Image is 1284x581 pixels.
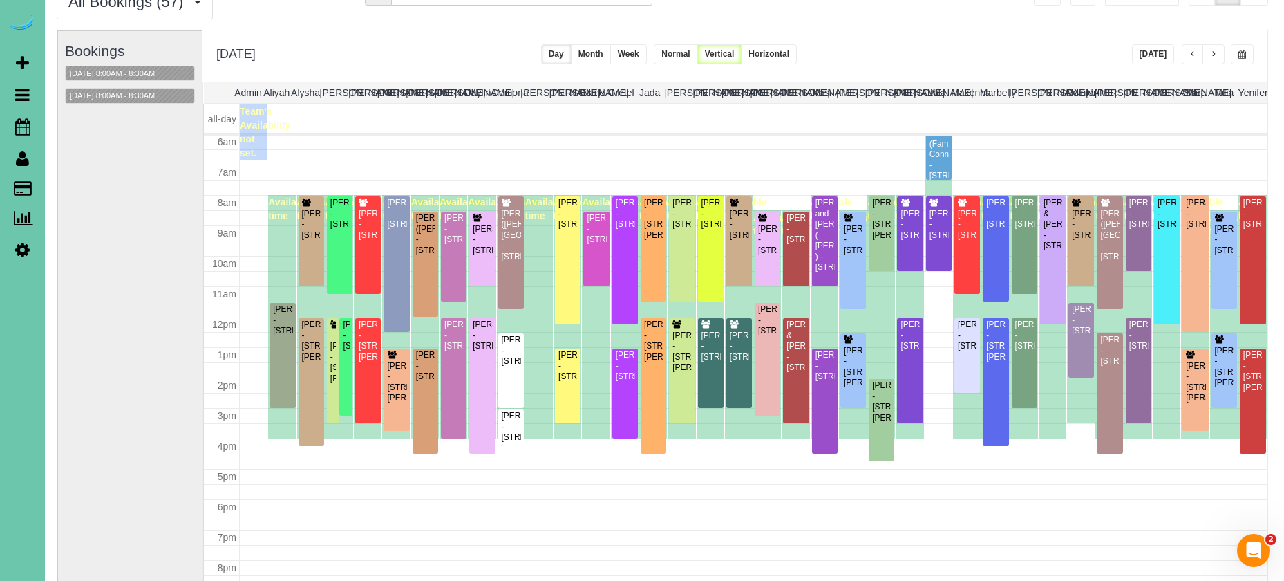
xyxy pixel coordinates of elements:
[786,320,806,373] div: [PERSON_NAME] & [PERSON_NAME] - [STREET_ADDRESS]
[1043,198,1063,251] div: [PERSON_NAME] & [PERSON_NAME] - [STREET_ADDRESS]
[871,198,891,241] div: [PERSON_NAME] - [STREET_ADDRESS][PERSON_NAME]
[721,82,750,103] th: [PERSON_NAME]
[1071,209,1091,241] div: [PERSON_NAME] - [STREET_ADDRESS]
[435,82,464,103] th: [PERSON_NAME]
[701,198,721,230] div: [PERSON_NAME] - [STREET_ADDRESS]
[406,82,435,103] th: [PERSON_NAME]
[240,106,290,158] span: Team's Availability not set.
[415,213,435,256] div: [PERSON_NAME] ([PERSON_NAME]) - [STREET_ADDRESS]
[218,532,236,543] span: 7pm
[218,441,236,452] span: 4pm
[782,212,824,237] span: Available time
[985,198,1006,230] div: [PERSON_NAME] - [STREET_ADDRESS]
[386,198,406,230] div: [PERSON_NAME] - [STREET_ADDRESS]
[492,82,521,103] th: Demona
[757,304,777,336] div: [PERSON_NAME] - [STREET_ADDRESS]
[212,288,236,299] span: 11am
[382,196,424,221] span: Available time
[218,167,236,178] span: 7am
[501,209,521,262] div: [PERSON_NAME] ([PERSON_NAME][GEOGRAPHIC_DATA]) - [STREET_ADDRESS]
[1095,82,1124,103] th: [PERSON_NAME]
[1214,224,1234,256] div: [PERSON_NAME] - [STREET_ADDRESS]
[808,82,837,103] th: Kasi
[750,82,780,103] th: [PERSON_NAME]
[985,320,1006,362] div: [PERSON_NAME] - [STREET_ADDRESS][PERSON_NAME]
[520,82,549,103] th: [PERSON_NAME]
[811,196,853,221] span: Available time
[607,82,636,103] th: Gretel
[894,82,923,103] th: [PERSON_NAME]
[664,82,693,103] th: [PERSON_NAME]
[463,82,492,103] th: Daylin
[1237,534,1270,567] iframe: Intercom live chat
[501,335,521,367] div: [PERSON_NAME] - [STREET_ADDRESS]
[571,44,611,64] button: Month
[1265,534,1276,545] span: 2
[867,196,909,221] span: Available time
[320,82,349,103] th: [PERSON_NAME]
[871,380,891,423] div: [PERSON_NAME] - [STREET_ADDRESS][PERSON_NAME]
[1185,361,1205,404] div: [PERSON_NAME] - [STREET_ADDRESS][PERSON_NAME]
[1238,82,1267,103] th: Yenifer
[1099,209,1120,262] div: [PERSON_NAME] ([PERSON_NAME][GEOGRAPHIC_DATA]) - [STREET_ADDRESS]
[218,349,236,360] span: 1pm
[1185,198,1205,230] div: [PERSON_NAME] - [STREET_ADDRESS]
[549,82,578,103] th: [PERSON_NAME]
[1214,346,1234,389] div: [PERSON_NAME] - [STREET_ADDRESS][PERSON_NAME]
[1099,335,1120,367] div: [PERSON_NAME] - [STREET_ADDRESS]
[582,196,624,221] span: Available time
[779,82,808,103] th: [PERSON_NAME]
[843,346,863,389] div: [PERSON_NAME] - [STREET_ADDRESS][PERSON_NAME]
[444,213,464,245] div: [PERSON_NAME] - [STREET_ADDRESS]
[554,196,596,221] span: Available time
[1181,82,1210,103] th: Siara
[66,89,159,103] button: [DATE] 8:00AM - 8:30AM
[1238,196,1281,221] span: Available time
[291,82,320,103] th: Alysha
[900,320,920,351] div: [PERSON_NAME] - [STREET_ADDRESS]
[725,196,767,221] span: Available time
[701,331,721,362] div: [PERSON_NAME] - [STREET_ADDRESS]
[865,82,894,103] th: [PERSON_NAME]
[836,82,865,103] th: [PERSON_NAME]
[1132,44,1175,64] button: [DATE]
[330,198,350,230] div: [PERSON_NAME] - [STREET_ADDRESS]
[342,320,350,351] div: [PERSON_NAME] - [STREET_ADDRESS]
[757,224,777,256] div: [PERSON_NAME] - [STREET_ADDRESS]
[729,209,749,241] div: [PERSON_NAME] - [STREET_ADDRESS]
[1181,196,1223,221] span: Available time
[497,196,539,221] span: Available time
[957,209,977,241] div: [PERSON_NAME] - [STREET_ADDRESS]
[65,43,195,59] h3: Bookings
[558,198,578,230] div: [PERSON_NAME] - [STREET_ADDRESS]
[586,213,606,245] div: [PERSON_NAME] - [STREET_ADDRESS]
[212,258,236,269] span: 10am
[1037,82,1066,103] th: [PERSON_NAME]
[358,320,378,362] div: [PERSON_NAME] - [STREET_ADDRESS][PERSON_NAME]
[1152,82,1181,103] th: [PERSON_NAME]
[1243,350,1263,393] div: [PERSON_NAME] - [STREET_ADDRESS][PERSON_NAME]
[415,350,435,382] div: [PERSON_NAME] - [STREET_ADDRESS]
[8,14,36,33] img: Automaid Logo
[1095,196,1137,221] span: Available time
[654,44,697,64] button: Normal
[1039,196,1081,221] span: Available time
[1123,82,1152,103] th: [PERSON_NAME]
[1124,196,1167,221] span: Available time
[980,82,1009,103] th: Marbelly
[578,82,607,103] th: Esme
[558,350,578,382] div: [PERSON_NAME] - [STREET_ADDRESS]
[615,350,635,382] div: [PERSON_NAME] - [STREET_ADDRESS]
[525,196,567,221] span: Available time
[753,212,795,237] span: Available time
[218,501,236,513] span: 6pm
[635,82,664,103] th: Jada
[501,411,521,443] div: [PERSON_NAME] - [STREET_ADDRESS]
[1210,212,1252,237] span: Available time
[541,44,572,64] button: Day
[1153,196,1195,221] span: Available time
[953,196,995,221] span: Available time
[1008,82,1037,103] th: [PERSON_NAME]
[1014,320,1035,351] div: [PERSON_NAME] - [STREET_ADDRESS]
